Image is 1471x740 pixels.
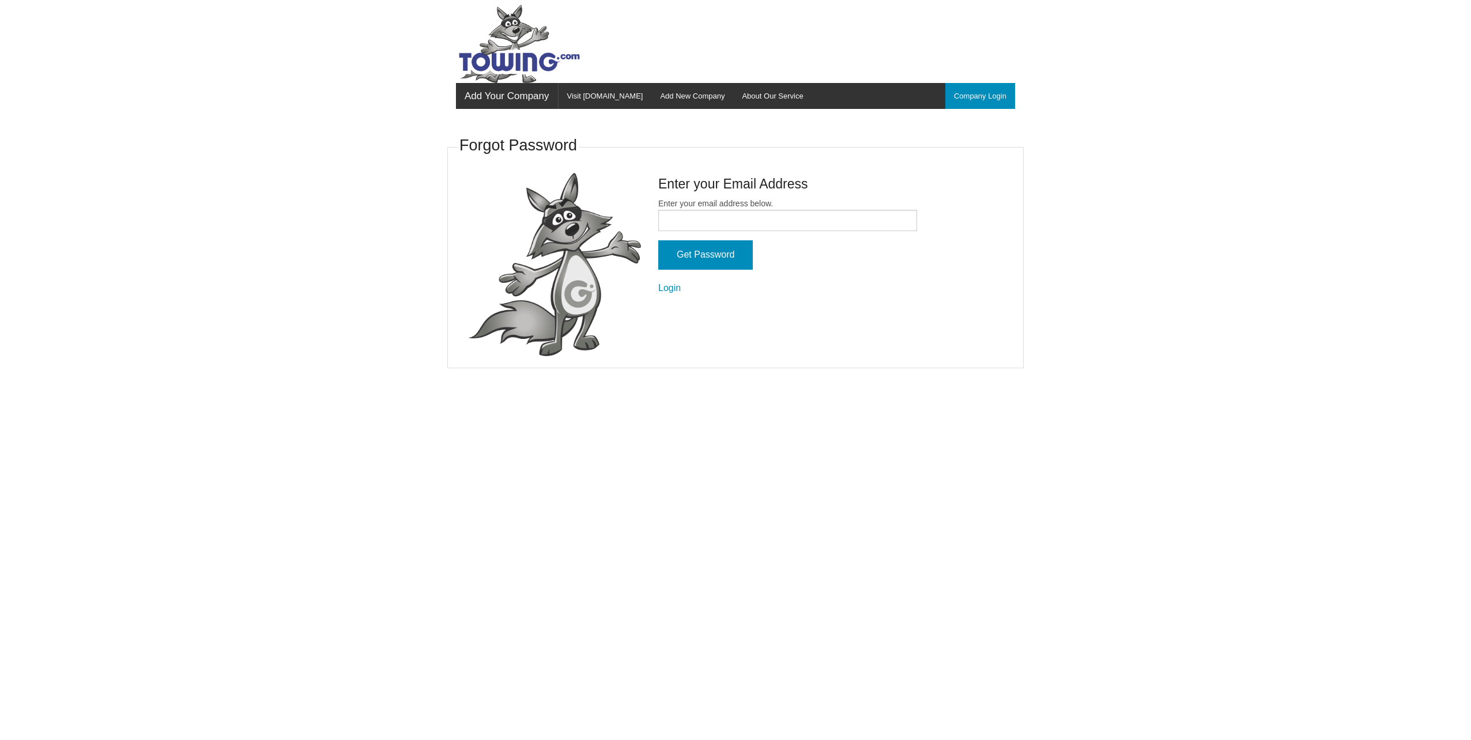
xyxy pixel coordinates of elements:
[658,240,753,270] input: Get Password
[733,83,812,109] a: About Our Service
[658,210,917,231] input: Enter your email address below.
[468,173,641,357] img: fox-Presenting.png
[658,283,681,293] a: Login
[945,83,1015,109] a: Company Login
[651,83,733,109] a: Add New Company
[456,5,583,83] img: Towing.com Logo
[459,135,577,157] h3: Forgot Password
[658,175,917,193] h4: Enter your Email Address
[658,198,917,231] label: Enter your email address below.
[559,83,652,109] a: Visit [DOMAIN_NAME]
[456,83,558,109] a: Add Your Company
